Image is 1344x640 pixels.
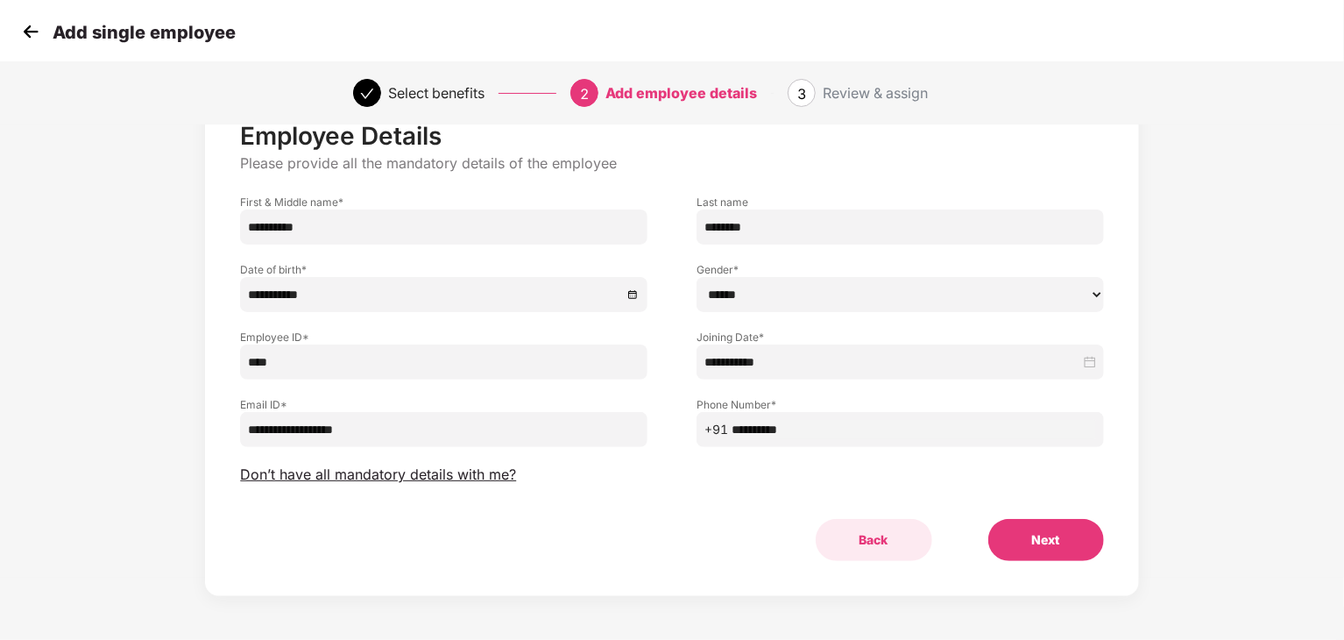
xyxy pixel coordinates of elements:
label: Last name [697,195,1104,210]
label: Employee ID [240,330,647,345]
button: Next [988,519,1104,561]
img: svg+xml;base64,PHN2ZyB4bWxucz0iaHR0cDovL3d3dy53My5vcmcvMjAwMC9zdmciIHdpZHRoPSIzMCIgaGVpZ2h0PSIzMC... [18,18,44,45]
label: Gender [697,262,1104,277]
p: Add single employee [53,22,236,43]
div: Add employee details [605,79,757,107]
span: check [360,87,374,101]
span: +91 [704,420,728,439]
span: 3 [797,85,806,103]
label: Email ID [240,397,647,412]
button: Back [816,519,932,561]
span: 2 [580,85,589,103]
label: First & Middle name [240,195,647,210]
span: Don’t have all mandatory details with me? [240,466,516,484]
label: Date of birth [240,262,647,277]
label: Joining Date [697,330,1104,345]
p: Please provide all the mandatory details of the employee [240,154,1103,173]
label: Phone Number [697,397,1104,412]
p: Employee Details [240,121,1103,151]
div: Review & assign [823,79,928,107]
div: Select benefits [388,79,485,107]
